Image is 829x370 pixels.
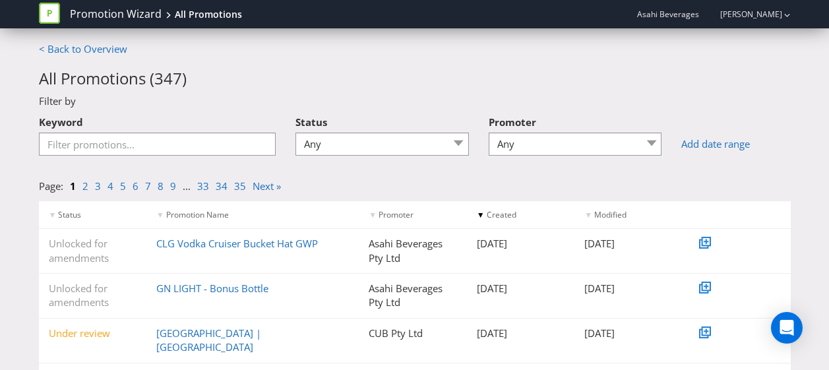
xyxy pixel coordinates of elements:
a: 5 [120,179,126,193]
a: 8 [158,179,164,193]
span: Status [58,209,81,220]
span: Created [487,209,516,220]
a: 1 [70,179,76,193]
a: [PERSON_NAME] [707,9,782,20]
span: ▼ [369,209,377,220]
div: [DATE] [467,237,575,251]
a: 4 [107,179,113,193]
a: 2 [82,179,88,193]
a: 9 [170,179,176,193]
span: Page: [39,179,63,193]
div: [DATE] [574,237,683,251]
div: All Promotions [175,8,242,21]
span: ▼ [584,209,592,220]
div: [DATE] [574,326,683,340]
span: Promoter [379,209,414,220]
div: Unlocked for amendments [39,237,147,265]
a: 35 [234,179,246,193]
div: [DATE] [467,326,575,340]
div: CUB Pty Ltd [359,326,467,340]
a: GN LIGHT - Bonus Bottle [156,282,268,295]
a: [GEOGRAPHIC_DATA] | [GEOGRAPHIC_DATA] [156,326,261,354]
span: All Promotions ( [39,67,154,89]
span: Promoter [489,115,536,129]
span: Modified [594,209,627,220]
span: Status [295,115,327,129]
a: < Back to Overview [39,42,127,55]
li: ... [183,179,197,193]
div: Open Intercom Messenger [771,312,803,344]
a: Add date range [681,137,790,151]
label: Keyword [39,109,83,129]
a: 33 [197,179,209,193]
input: Filter promotions... [39,133,276,156]
span: Promotion Name [166,209,229,220]
a: 6 [133,179,138,193]
div: Asahi Beverages Pty Ltd [359,282,467,310]
span: ▼ [156,209,164,220]
div: Asahi Beverages Pty Ltd [359,237,467,265]
div: Under review [39,326,147,340]
div: Filter by [29,94,801,108]
span: ▼ [477,209,485,220]
a: 7 [145,179,151,193]
a: 3 [95,179,101,193]
span: ) [182,67,187,89]
span: ▼ [49,209,57,220]
a: 34 [216,179,228,193]
div: Unlocked for amendments [39,282,147,310]
a: CLG Vodka Cruiser Bucket Hat GWP [156,237,318,250]
span: 347 [154,67,182,89]
a: Promotion Wizard [70,7,162,22]
a: Next » [253,179,281,193]
div: [DATE] [467,282,575,295]
span: Asahi Beverages [637,9,699,20]
div: [DATE] [574,282,683,295]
